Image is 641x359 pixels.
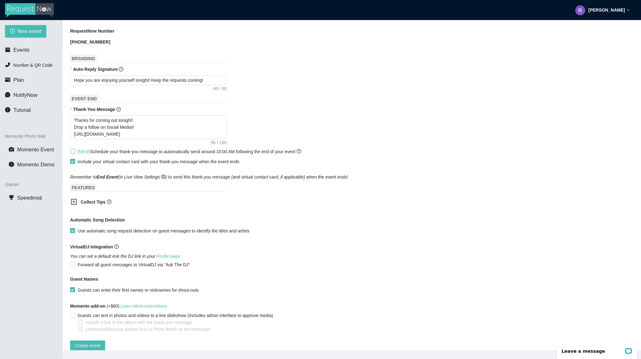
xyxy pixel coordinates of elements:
span: Use automatic song request detection on guest messages to identify the titles and artists [75,227,252,234]
b: Guest Names [70,277,98,282]
i: (Advanced) [85,327,108,332]
span: message [5,92,10,97]
strong: [PERSON_NAME] [588,8,625,13]
b: [PHONE_NUMBER] [70,39,110,44]
span: EVENT END [70,95,98,103]
span: Plan [13,77,24,83]
b: End Event [97,174,118,179]
span: (+$80) [70,303,167,310]
span: question-circle [107,200,111,204]
a: Instructions [145,304,167,309]
span: Schedule your thank-you message to automatically send around 10:00 AM following the end of your e... [78,149,301,154]
img: ACg8ocLhAggMDWVDA1eU7qfC_nloOBVBCGhvJMARlLUlK9ib3iztmA=s96-c [575,5,585,15]
span: Momento Event [17,147,54,153]
span: question-circle [114,244,119,249]
span: Include a link to the album with the thank-you message [83,319,195,326]
a: Profile page [157,254,180,259]
b: Automatic Song Detection [70,216,125,223]
span: Include your virtual contact card with your thank-you message when the event ends [78,159,239,164]
span: Number & QR Code [13,63,53,68]
span: down [627,8,630,12]
span: Guests can enter their first names or nicknames for shout-outs [75,287,201,294]
span: [NEW] [78,149,90,154]
b: Thank-You Message [73,107,115,112]
textarea: Hope you are enjoying yourself tonight! Keep the requests coming! [70,75,227,85]
button: Create event [70,341,105,351]
i: - [121,304,167,309]
span: plus-square [71,199,77,205]
span: question-circle [116,107,121,112]
b: Auto-Reply Signature [73,67,118,72]
span: BRANDING [70,55,97,63]
span: plus-circle [10,29,15,34]
span: info-circle [5,107,10,112]
span: question-circle [119,67,123,71]
span: Events [13,47,29,53]
span: info-circle [9,162,14,167]
i: Remember to (in Live View Settings ) to send this thank-you message (and virtual contact card, if... [70,174,348,179]
span: camera [9,147,14,152]
span: Create event [75,342,100,349]
div: Collect Tipsquestion-circle [66,195,222,210]
span: Tutorial [13,107,31,113]
textarea: Thanks for coming out tonight! Drop a follow on Social Media!! [URL][DOMAIN_NAME] [70,115,227,139]
span: Forward all guest messages to VirtualDJ via "Ask The DJ" [75,261,192,268]
span: New event [18,27,41,35]
span: Receive photos from a Photo Booth by text message [83,326,213,333]
span: Speedmoji [17,195,42,201]
i: You can set a default Ask the DJ link in your [70,254,180,259]
span: credit-card [5,77,10,82]
iframe: LiveChat chat widget [553,339,641,359]
span: phone [5,62,10,67]
span: trophy [9,195,14,200]
img: RequestNow [5,3,54,18]
span: Momento Demo [17,162,54,168]
span: calendar [5,47,10,52]
span: FEATURES [70,184,96,192]
a: Learn More [121,304,143,309]
button: plus-circleNew event [5,25,46,38]
b: Momento add-on [70,304,105,309]
b: Collect Tips [81,200,105,205]
span: NotifyNow [13,92,37,98]
b: VirtualDJ Integration [70,244,113,249]
b: RequestNow Number [70,28,115,34]
span: question-circle [297,149,301,153]
span: Guests can text in photos and videos to a live slideshow (Includes admin interface to approve media) [75,312,275,319]
span: setting [161,174,166,179]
